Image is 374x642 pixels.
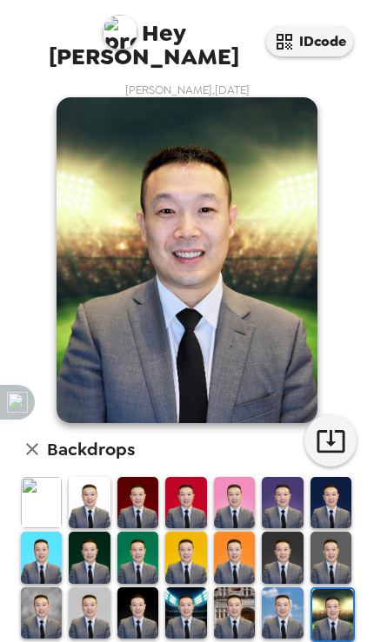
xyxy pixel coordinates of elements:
span: [PERSON_NAME] , [DATE] [125,83,250,97]
span: Hey [142,17,185,49]
img: Original [21,477,62,528]
h6: Backdrops [47,435,135,463]
span: [PERSON_NAME] [21,6,266,68]
button: IDcode [266,26,353,56]
img: profile pic [103,15,137,50]
img: user [57,97,317,423]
